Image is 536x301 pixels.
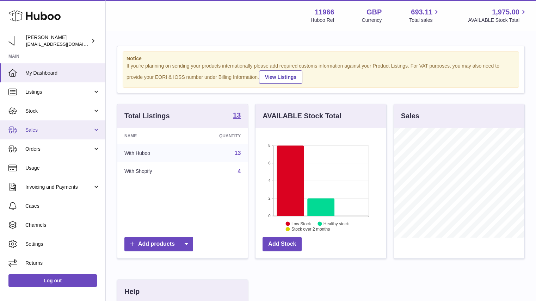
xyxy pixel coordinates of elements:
div: Huboo Ref [311,17,334,24]
text: 8 [269,143,271,148]
strong: GBP [366,7,382,17]
h3: Sales [401,111,419,121]
text: Stock over 2 months [291,227,330,232]
span: Total sales [409,17,440,24]
a: Add Stock [263,237,302,251]
text: Low Stock [291,221,311,226]
div: If you're planning on sending your products internationally please add required customs informati... [127,63,515,84]
strong: 13 [233,112,241,119]
a: 13 [235,150,241,156]
a: View Listings [259,70,302,84]
text: 6 [269,161,271,165]
th: Quantity [188,128,248,144]
a: 1,975.00 AVAILABLE Stock Total [468,7,528,24]
span: [EMAIL_ADDRESS][DOMAIN_NAME] [26,41,104,47]
img: info@tenpm.co [8,36,19,46]
span: Invoicing and Payments [25,184,93,190]
span: Usage [25,165,100,171]
text: 2 [269,196,271,200]
text: 4 [269,178,271,183]
th: Name [117,128,188,144]
a: 693.11 Total sales [409,7,440,24]
h3: AVAILABLE Stock Total [263,111,341,121]
span: Orders [25,146,93,152]
text: 0 [269,214,271,218]
span: Sales [25,127,93,133]
span: AVAILABLE Stock Total [468,17,528,24]
span: 1,975.00 [492,7,519,17]
text: Healthy stock [324,221,349,226]
span: Returns [25,260,100,266]
span: Cases [25,203,100,209]
div: [PERSON_NAME] [26,34,90,48]
span: Stock [25,108,93,114]
span: 693.11 [411,7,432,17]
span: Settings [25,241,100,247]
span: Listings [25,89,93,95]
a: 13 [233,112,241,120]
span: My Dashboard [25,70,100,76]
span: Channels [25,222,100,228]
td: With Huboo [117,144,188,162]
td: With Shopify [117,162,188,181]
a: Log out [8,274,97,287]
strong: 11966 [315,7,334,17]
a: 4 [238,168,241,174]
h3: Total Listings [124,111,170,121]
strong: Notice [127,55,515,62]
div: Currency [362,17,382,24]
a: Add products [124,237,193,251]
h3: Help [124,287,140,296]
